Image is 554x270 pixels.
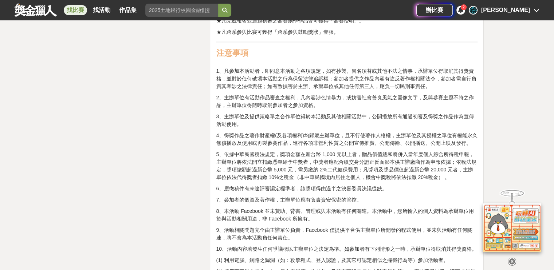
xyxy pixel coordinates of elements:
[216,48,248,57] strong: 注意事項
[216,17,478,25] p: ★凡完成報名並通過初審之參賽創作作品皆可獲得「參賽證明」。
[216,207,478,223] p: 8、本活動 Facebook 並未贊助、背書、管理或與本活動有任何關連。本活動中，您所輸入的個人資料為承辦單位用於與活動相關用途，非 Facebook 所擁有。
[463,5,465,9] span: 2
[216,151,478,181] p: 5、依據中華民國稅法規定，獎項金額在新台幣 1,000 元以上者，贈品價值總和將併入當年度個人綜合所得稅申報，主辦單位將依法開立扣繳憑單給予中獎者，中獎者應配合繳交身分證正反面影本供主辦廠商作為...
[216,257,478,264] p: (1) 利用電腦、網路之漏洞（如：攻擊程式、登入認證，及其它可認定相似之攔截行為等）參加活動者。
[483,203,541,252] img: d2146d9a-e6f6-4337-9592-8cefde37ba6b.png
[216,196,478,204] p: 7、參加者的個資及著作權，主辦單位應有負責資安保密的管控。
[469,6,478,15] div: 徐
[216,132,478,147] p: 4、得獎作品之著作財產權(及各項權利)均歸屬主辦單位，且不行使著作人格權，主辦單位及其授權之單位有權能永久無償播放及使用或再製參賽作品，進行各項非營利性質之公開宣傳推廣、公開傳輸、公開播送、公開...
[64,5,87,15] a: 找比賽
[90,5,113,15] a: 找活動
[216,226,478,242] p: 9、活動相關問題完全由主辦單位負責，Facebook 僅提供平台供主辦單位所開發的程式使用，並未與活動有任何關連，將不會為本活動負任何責任。
[145,4,218,17] input: 2025土地銀行校園金融創意挑戰賽：從你出發 開啟智慧金融新頁
[216,245,478,253] p: 10、活動內容若發生任何爭議概以主辦單位之決定為準。如參加者有下列情形之一時，承辦單位得取消其得獎資格。
[416,4,453,16] a: 辦比賽
[216,28,478,36] p: ★凡跨系參與比賽可獲得「跨系參與鼓勵獎狀」壹張。
[216,113,478,128] p: 3、主辦單位及提供策略單之合作單位得於本活動及其他相關活動中，公開播放所有通過初審及得獎之作品作為宣傳活動使用。
[481,6,530,15] div: [PERSON_NAME]
[116,5,140,15] a: 作品集
[216,60,478,90] p: 1、凡參加本活動者，即同意本活動之各項規定，如有抄襲、冒名頂替或其他不法之情事，承辦單位得取消其得獎資格，並對於任何破壞本活動之行為保留法律追訴權；參加者提供之作品內容有違反著作權相關法令，參加...
[216,185,478,192] p: 6、應徵稿件有未達評審認定標準者，該獎項得由過半之決審委員決議從缺。
[216,94,478,109] p: 2、主辦單位有活動作品審查之權利，凡內容涉色情暴力，或妨害社會善良風氣之圖像文字，及與參賽主題不符之作品，主辦單位得隨時取消參加者之參加資格。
